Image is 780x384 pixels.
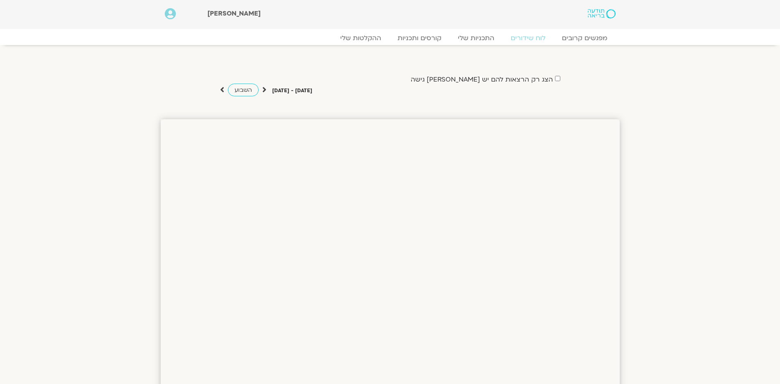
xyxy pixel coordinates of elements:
[234,86,252,94] span: השבוע
[207,9,261,18] span: [PERSON_NAME]
[389,34,450,42] a: קורסים ותכניות
[554,34,616,42] a: מפגשים קרובים
[272,86,312,95] p: [DATE] - [DATE]
[332,34,389,42] a: ההקלטות שלי
[228,84,259,96] a: השבוע
[503,34,554,42] a: לוח שידורים
[165,34,616,42] nav: Menu
[411,76,553,83] label: הצג רק הרצאות להם יש [PERSON_NAME] גישה
[450,34,503,42] a: התכניות שלי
